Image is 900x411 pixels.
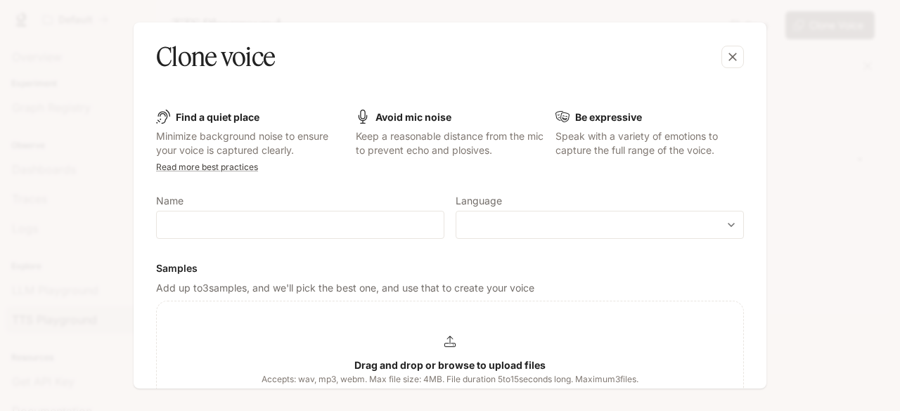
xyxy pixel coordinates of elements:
p: Keep a reasonable distance from the mic to prevent echo and plosives. [356,129,544,157]
b: or [445,387,456,399]
b: Avoid mic noise [375,111,451,123]
h5: Clone voice [156,39,275,74]
a: Read more best practices [156,162,258,172]
p: Language [456,196,502,206]
b: Be expressive [575,111,642,123]
div: ​ [456,218,743,232]
b: Drag and drop or browse to upload files [354,359,546,371]
h6: Samples [156,261,744,275]
p: Name [156,196,184,206]
p: Minimize background noise to ensure your voice is captured clearly. [156,129,345,157]
b: Find a quiet place [176,111,259,123]
p: Speak with a variety of emotions to capture the full range of the voice. [555,129,744,157]
p: Add up to 3 samples, and we'll pick the best one, and use that to create your voice [156,281,744,295]
span: Accepts: wav, mp3, webm. Max file size: 4MB. File duration 5 to 15 seconds long. Maximum 3 files. [262,372,638,386]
